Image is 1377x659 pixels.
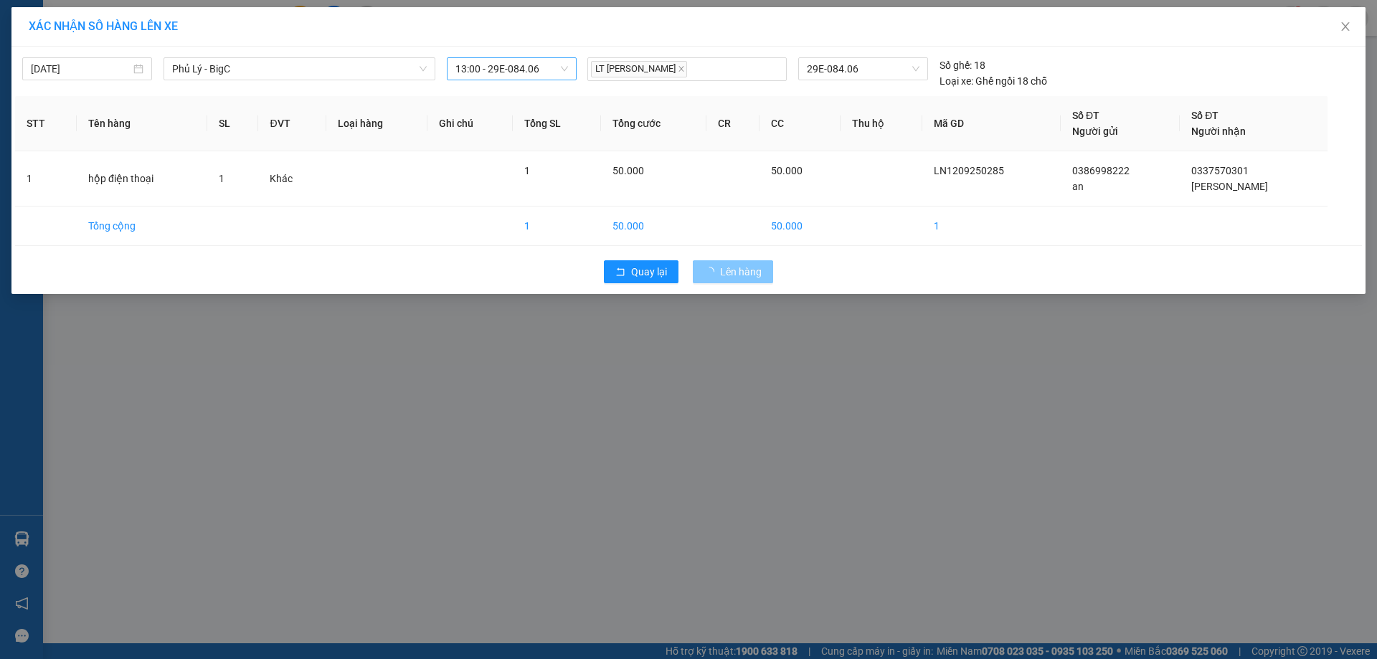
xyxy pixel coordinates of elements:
[419,65,427,73] span: down
[7,51,17,124] img: logo
[807,58,919,80] span: 29E-084.06
[31,61,131,77] input: 12/09/2025
[841,96,922,151] th: Thu hộ
[631,264,667,280] span: Quay lại
[771,165,803,176] span: 50.000
[940,57,985,73] div: 18
[922,96,1061,151] th: Mã GD
[615,267,625,278] span: rollback
[601,96,706,151] th: Tổng cước
[26,11,142,58] strong: CÔNG TY TNHH DỊCH VỤ DU LỊCH THỜI ĐẠI
[678,65,685,72] span: close
[760,207,841,246] td: 50.000
[326,96,427,151] th: Loại hàng
[760,96,841,151] th: CC
[693,260,773,283] button: Lên hàng
[720,264,762,280] span: Lên hàng
[1191,110,1219,121] span: Số ĐT
[258,96,326,151] th: ĐVT
[29,19,178,33] span: XÁC NHẬN SỐ HÀNG LÊN XE
[604,260,678,283] button: rollbackQuay lại
[1191,125,1246,137] span: Người nhận
[455,58,568,80] span: 13:00 - 29E-084.06
[219,173,224,184] span: 1
[706,96,760,151] th: CR
[207,96,258,151] th: SL
[1340,21,1351,32] span: close
[15,96,77,151] th: STT
[22,62,146,113] span: Chuyển phát nhanh: [GEOGRAPHIC_DATA] - [GEOGRAPHIC_DATA]
[1191,181,1268,192] span: [PERSON_NAME]
[524,165,530,176] span: 1
[934,165,1004,176] span: LN1209250285
[77,151,207,207] td: hộp điện thoại
[612,165,644,176] span: 50.000
[940,73,1047,89] div: Ghế ngồi 18 chỗ
[940,57,972,73] span: Số ghế:
[1072,110,1099,121] span: Số ĐT
[513,207,601,246] td: 1
[591,61,687,77] span: LT [PERSON_NAME]
[1191,165,1249,176] span: 0337570301
[940,73,973,89] span: Loại xe:
[15,151,77,207] td: 1
[1072,165,1130,176] span: 0386998222
[77,96,207,151] th: Tên hàng
[922,207,1061,246] td: 1
[704,267,720,277] span: loading
[172,58,427,80] span: Phủ Lý - BigC
[258,151,326,207] td: Khác
[1325,7,1366,47] button: Close
[151,96,236,111] span: LN1209250271
[427,96,513,151] th: Ghi chú
[1072,181,1084,192] span: an
[601,207,706,246] td: 50.000
[77,207,207,246] td: Tổng cộng
[1072,125,1118,137] span: Người gửi
[513,96,601,151] th: Tổng SL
